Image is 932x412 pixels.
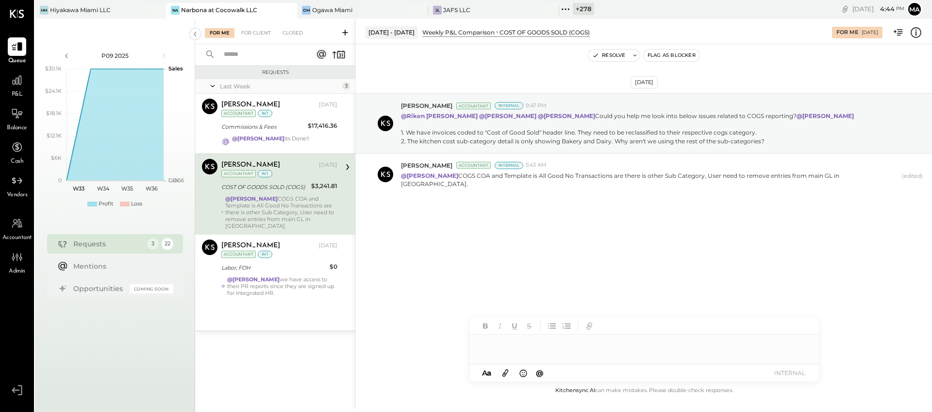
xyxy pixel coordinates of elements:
[433,6,442,15] div: JL
[278,28,308,38] div: Closed
[221,110,256,117] div: Accountant
[45,65,62,72] text: $30.1K
[121,185,133,192] text: W35
[227,276,280,283] strong: @[PERSON_NAME]
[205,28,234,38] div: For Me
[319,242,337,250] div: [DATE]
[258,110,272,117] div: int
[644,50,699,61] button: Flag as Blocker
[73,239,142,249] div: Requests
[221,122,305,132] div: Commissions & Fees
[74,51,156,60] div: P09 2025
[131,200,142,208] div: Loss
[533,367,547,379] button: @
[7,124,27,133] span: Balance
[479,368,495,378] button: Aa
[181,6,257,14] div: Narbona at Cocowalk LLC
[523,320,535,332] button: Strikethrough
[401,172,458,179] strong: @[PERSON_NAME]
[168,65,183,72] text: Sales
[200,69,350,76] div: Requests
[312,6,352,14] div: Ogawa Miami
[546,320,558,332] button: Unordered List
[443,6,470,14] div: JAFS LLC
[401,128,855,137] div: 1. We have invoices coded to "Cost of Good Sold" header line. They need to be reclassified to the...
[907,1,922,17] button: ma
[162,238,173,250] div: 22
[479,112,536,120] strong: @[PERSON_NAME]
[0,138,33,166] a: Cash
[902,172,923,188] span: (edited)
[221,182,308,192] div: COST OF GOODS SOLD (COGS)
[221,100,280,110] div: [PERSON_NAME]
[0,172,33,200] a: Vendors
[487,368,491,378] span: a
[221,170,256,177] div: Accountant
[840,4,850,14] div: copy link
[220,82,340,90] div: Last Week
[560,320,573,332] button: Ordered List
[225,195,337,229] div: COGS COA and Template is All Good No Transactions are there is other Sub Category, User need to r...
[342,82,350,90] div: 3
[0,104,33,133] a: Balance
[797,112,854,120] strong: @[PERSON_NAME]
[221,241,280,251] div: [PERSON_NAME]
[7,191,28,200] span: Vendors
[258,251,272,258] div: int
[258,170,272,177] div: int
[40,6,49,15] div: HM
[0,214,33,242] a: Accountant
[47,132,62,139] text: $12.1K
[0,71,33,99] a: P&L
[311,181,337,191] div: $3,241.81
[145,185,157,192] text: W36
[536,368,544,378] span: @
[2,234,32,242] span: Accountant
[221,263,327,273] div: Labor, FOH
[401,112,855,145] p: Could you help me look into below issues related to COGS reporting?
[50,6,111,14] div: Hiyakawa Miami LLC
[147,238,159,250] div: 3
[508,320,521,332] button: Underline
[45,87,62,94] text: $24.1K
[456,162,491,169] div: Accountant
[11,157,23,166] span: Cash
[401,137,855,145] div: 2. The kitchen cost sub-category detail is only showing Bakery and Dairy. Why aren't we using the...
[366,26,417,38] div: [DATE] - [DATE]
[232,135,284,142] strong: @[PERSON_NAME]
[401,102,452,110] span: [PERSON_NAME]
[499,28,590,36] div: COST OF GOODS SOLD (COGS)
[227,276,337,296] div: we have access to their PR reports since they are signed up for Integrated HR.
[836,29,858,36] div: For Me
[538,112,595,120] strong: @[PERSON_NAME]
[422,28,495,36] div: Weekly P&L Comparison
[631,76,658,88] div: [DATE]
[319,101,337,109] div: [DATE]
[495,102,523,109] div: Internal
[862,29,878,36] div: [DATE]
[73,284,125,293] div: Opportunities
[308,121,337,131] div: $17,416.36
[456,103,491,109] div: Accountant
[236,28,276,38] div: For Client
[401,172,898,188] p: COGS COA and Template is All Good No Transactions are there is other Sub Category, User need to r...
[852,4,904,14] div: [DATE]
[221,251,256,258] div: Accountant
[221,160,280,170] div: [PERSON_NAME]
[330,262,337,272] div: $0
[319,161,337,169] div: [DATE]
[8,57,26,66] span: Queue
[130,284,173,293] div: Coming Soon
[12,90,23,99] span: P&L
[225,195,278,202] strong: @[PERSON_NAME]
[99,200,113,208] div: Profit
[526,102,547,110] span: 9:47 PM
[0,37,33,66] a: Queue
[583,320,596,332] button: Add URL
[588,50,629,61] button: Resolve
[97,185,109,192] text: W34
[495,162,523,169] div: Internal
[573,3,594,15] div: + 278
[494,320,506,332] button: Italic
[526,161,547,169] span: 5:43 AM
